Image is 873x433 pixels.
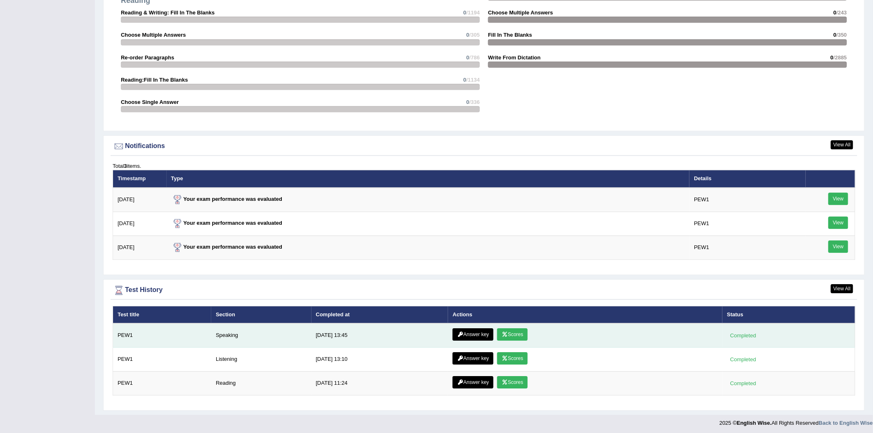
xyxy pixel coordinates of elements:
[837,9,847,16] span: /243
[466,54,469,61] span: 0
[470,99,480,105] span: /336
[113,306,212,323] th: Test title
[121,54,174,61] strong: Re-order Paragraphs
[488,54,541,61] strong: Write From Dictation
[124,163,127,169] b: 3
[831,284,853,293] a: View All
[737,420,772,426] strong: English Wise.
[311,323,448,348] td: [DATE] 13:45
[819,420,873,426] a: Back to English Wise
[113,372,212,395] td: PEW1
[470,54,480,61] span: /786
[727,331,759,340] div: Completed
[466,77,480,83] span: /1134
[837,32,847,38] span: /350
[689,188,805,212] td: PEW1
[171,244,283,250] strong: Your exam performance was evaluated
[828,216,848,229] a: View
[466,32,469,38] span: 0
[497,376,528,388] a: Scores
[453,352,493,365] a: Answer key
[720,415,873,427] div: 2025 © All Rights Reserved
[689,212,805,235] td: PEW1
[497,352,528,365] a: Scores
[211,348,311,372] td: Listening
[831,140,853,149] a: View All
[171,196,283,202] strong: Your exam performance was evaluated
[113,323,212,348] td: PEW1
[113,235,167,259] td: [DATE]
[171,220,283,226] strong: Your exam performance was evaluated
[466,99,469,105] span: 0
[121,9,215,16] strong: Reading & Writing: Fill In The Blanks
[727,379,759,388] div: Completed
[121,99,179,105] strong: Choose Single Answer
[488,32,532,38] strong: Fill In The Blanks
[453,328,493,341] a: Answer key
[113,188,167,212] td: [DATE]
[833,9,836,16] span: 0
[167,170,690,187] th: Type
[689,235,805,259] td: PEW1
[311,306,448,323] th: Completed at
[488,9,553,16] strong: Choose Multiple Answers
[211,323,311,348] td: Speaking
[113,170,167,187] th: Timestamp
[113,140,855,153] div: Notifications
[113,212,167,235] td: [DATE]
[828,240,848,253] a: View
[121,32,186,38] strong: Choose Multiple Answers
[311,372,448,395] td: [DATE] 11:24
[833,32,836,38] span: 0
[722,306,855,323] th: Status
[113,162,855,170] div: Total items.
[689,170,805,187] th: Details
[453,376,493,388] a: Answer key
[727,355,759,364] div: Completed
[828,193,848,205] a: View
[497,328,528,341] a: Scores
[466,9,480,16] span: /1194
[113,284,855,297] div: Test History
[463,9,466,16] span: 0
[211,306,311,323] th: Section
[113,348,212,372] td: PEW1
[833,54,847,61] span: /2885
[311,348,448,372] td: [DATE] 13:10
[448,306,722,323] th: Actions
[463,77,466,83] span: 0
[831,54,833,61] span: 0
[211,372,311,395] td: Reading
[470,32,480,38] span: /305
[121,77,188,83] strong: Reading:Fill In The Blanks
